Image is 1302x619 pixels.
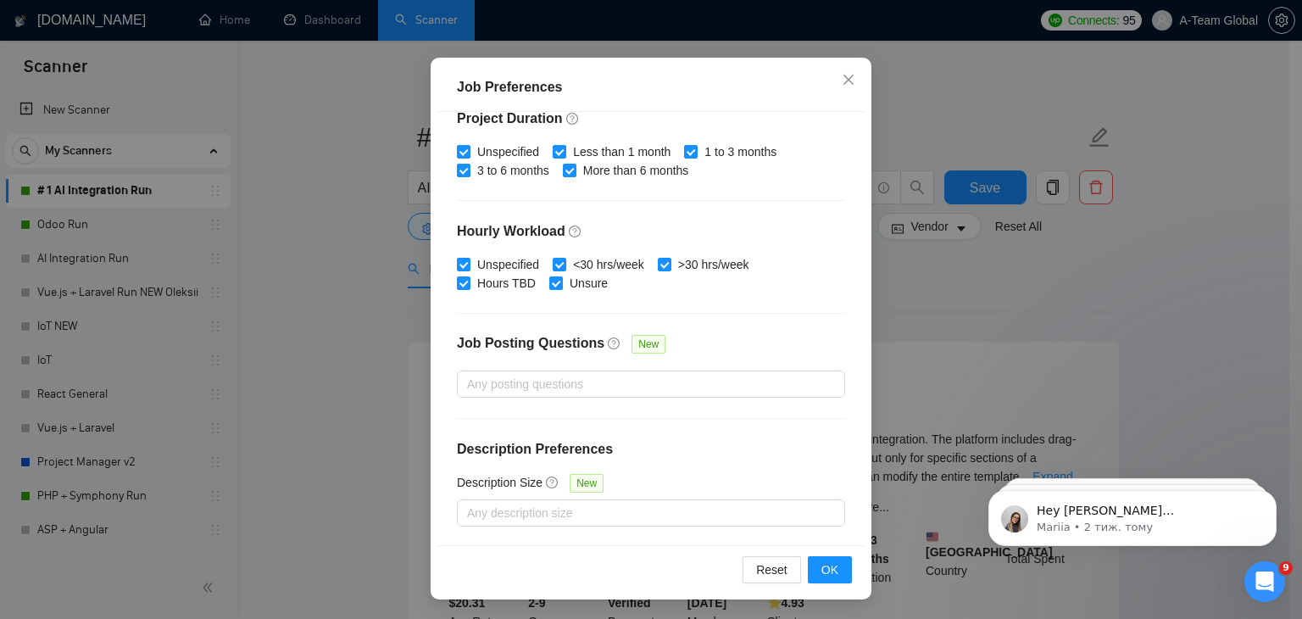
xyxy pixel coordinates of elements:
[569,225,582,238] span: question-circle
[1279,561,1293,575] span: 9
[826,58,871,103] button: Close
[470,274,542,293] span: Hours TBD
[698,142,783,161] span: 1 to 3 months
[457,333,604,354] h4: Job Posting Questions
[470,142,546,161] span: Unspecified
[1244,561,1285,602] iframe: Intercom live chat
[632,335,665,354] span: New
[671,255,756,274] span: >30 hrs/week
[756,560,787,579] span: Reset
[563,274,615,293] span: Unsure
[470,161,556,180] span: 3 to 6 months
[457,473,542,492] h5: Description Size
[842,73,855,86] span: close
[808,556,852,583] button: OK
[566,142,677,161] span: Less than 1 month
[576,161,696,180] span: More than 6 months
[570,474,604,493] span: New
[743,556,801,583] button: Reset
[963,454,1302,573] iframe: Intercom notifications повідомлення
[546,476,559,489] span: question-circle
[457,439,845,460] h4: Description Preferences
[608,337,621,350] span: question-circle
[566,255,651,274] span: <30 hrs/week
[821,560,838,579] span: OK
[457,221,845,242] h4: Hourly Workload
[457,77,845,98] div: Job Preferences
[566,112,580,125] span: question-circle
[470,255,546,274] span: Unspecified
[457,109,845,129] h4: Project Duration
